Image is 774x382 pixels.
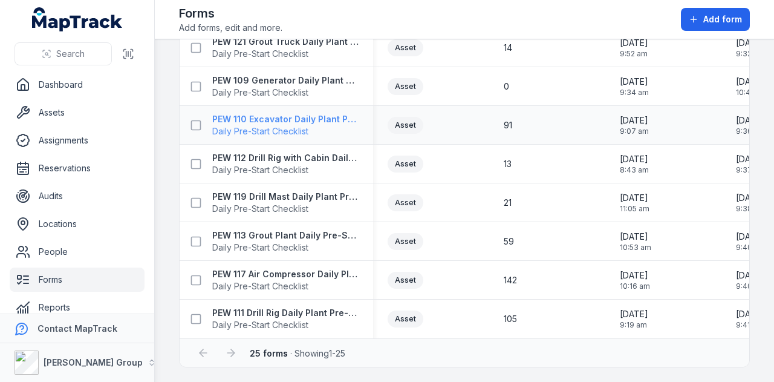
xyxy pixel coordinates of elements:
[736,153,765,165] span: [DATE]
[736,320,764,330] span: 9:41 am
[212,229,359,242] strong: PEW 113 Grout Plant Daily Pre-Start Checklist
[620,76,649,97] time: 04/11/2024, 9:34:30 am
[44,357,143,367] strong: [PERSON_NAME] Group
[620,153,649,165] span: [DATE]
[620,231,651,243] span: [DATE]
[212,48,359,60] span: Daily Pre-Start Checklist
[736,269,765,291] time: 11/08/2025, 9:40:55 am
[504,158,512,170] span: 13
[736,192,765,214] time: 11/08/2025, 9:38:56 am
[212,152,359,176] a: PEW 112 Drill Rig with Cabin Daily Plant Pre-Start ChecklistDaily Pre-Start Checklist
[736,127,765,136] span: 9:36 am
[212,87,359,99] span: Daily Pre-Start Checklist
[620,308,648,320] span: [DATE]
[736,114,765,136] time: 11/08/2025, 9:36:08 am
[388,39,423,56] div: Asset
[620,165,649,175] span: 8:43 am
[736,114,765,127] span: [DATE]
[620,37,648,49] span: [DATE]
[703,13,742,25] span: Add form
[250,348,288,358] strong: 25 forms
[736,243,765,252] span: 9:40 am
[37,323,117,334] strong: Contact MapTrack
[32,7,123,31] a: MapTrack
[388,117,423,134] div: Asset
[56,48,85,60] span: Search
[504,119,512,131] span: 91
[620,231,651,252] time: 01/11/2024, 10:53:19 am
[736,269,765,282] span: [DATE]
[620,76,649,88] span: [DATE]
[504,274,517,286] span: 142
[10,212,145,236] a: Locations
[736,49,764,59] span: 9:32 am
[212,268,359,280] strong: PEW 117 Air Compressor Daily Plant Pre-Start Checklist
[388,156,423,173] div: Asset
[179,5,282,22] h2: Forms
[620,204,649,214] span: 11:05 am
[212,229,359,254] a: PEW 113 Grout Plant Daily Pre-Start ChecklistDaily Pre-Start Checklist
[620,192,649,204] span: [DATE]
[736,37,764,59] time: 11/08/2025, 9:32:54 am
[620,320,648,330] span: 9:19 am
[212,36,359,48] strong: PEW 121 Grout Truck Daily Plant Pre-Start Checklist
[10,184,145,208] a: Audits
[212,319,359,331] span: Daily Pre-Start Checklist
[212,203,359,215] span: Daily Pre-Start Checklist
[736,165,765,175] span: 9:37 am
[10,240,145,264] a: People
[504,81,509,93] span: 0
[620,308,648,330] time: 31/10/2024, 9:19:57 am
[10,156,145,180] a: Reservations
[620,49,648,59] span: 9:52 am
[620,114,649,127] span: [DATE]
[212,307,359,319] strong: PEW 111 Drill Rig Daily Plant Pre-Start Checklist
[179,22,282,34] span: Add forms, edit and more.
[388,233,423,250] div: Asset
[15,42,112,65] button: Search
[10,268,145,292] a: Forms
[620,114,649,136] time: 04/11/2024, 9:07:02 am
[736,76,768,97] time: 21/08/2025, 10:47:04 am
[504,197,512,209] span: 21
[620,269,650,291] time: 01/11/2024, 10:16:13 am
[212,191,359,203] strong: PEW 119 Drill Mast Daily Plant Pre-Start Checklist
[736,37,764,49] span: [DATE]
[388,272,423,289] div: Asset
[736,204,765,214] span: 9:38 am
[10,128,145,153] a: Assignments
[620,243,651,252] span: 10:53 am
[212,280,359,292] span: Daily Pre-Start Checklist
[212,113,359,137] a: PEW 110 Excavator Daily Plant Pre-Start ChecklistDaily Pre-Start Checklist
[212,268,359,292] a: PEW 117 Air Compressor Daily Plant Pre-Start ChecklistDaily Pre-Start Checklist
[620,37,648,59] time: 04/11/2024, 9:52:20 am
[212,113,359,125] strong: PEW 110 Excavator Daily Plant Pre-Start Checklist
[504,235,514,248] span: 59
[212,74,359,99] a: PEW 109 Generator Daily Plant Pre-Start ChecklistDaily Pre-Start Checklist
[736,282,765,291] span: 9:40 am
[736,88,768,97] span: 10:47 am
[620,88,649,97] span: 9:34 am
[388,78,423,95] div: Asset
[388,311,423,328] div: Asset
[620,127,649,136] span: 9:07 am
[504,42,512,54] span: 14
[736,192,765,204] span: [DATE]
[10,295,145,320] a: Reports
[250,348,345,358] span: · Showing 1 - 25
[504,313,517,325] span: 105
[10,100,145,125] a: Assets
[212,125,359,137] span: Daily Pre-Start Checklist
[212,242,359,254] span: Daily Pre-Start Checklist
[736,308,764,330] time: 11/08/2025, 9:41:52 am
[212,74,359,87] strong: PEW 109 Generator Daily Plant Pre-Start Checklist
[10,73,145,97] a: Dashboard
[620,269,650,282] span: [DATE]
[681,8,750,31] button: Add form
[212,191,359,215] a: PEW 119 Drill Mast Daily Plant Pre-Start ChecklistDaily Pre-Start Checklist
[388,194,423,211] div: Asset
[736,231,765,252] time: 11/08/2025, 9:40:01 am
[212,152,359,164] strong: PEW 112 Drill Rig with Cabin Daily Plant Pre-Start Checklist
[620,282,650,291] span: 10:16 am
[736,153,765,175] time: 11/08/2025, 9:37:08 am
